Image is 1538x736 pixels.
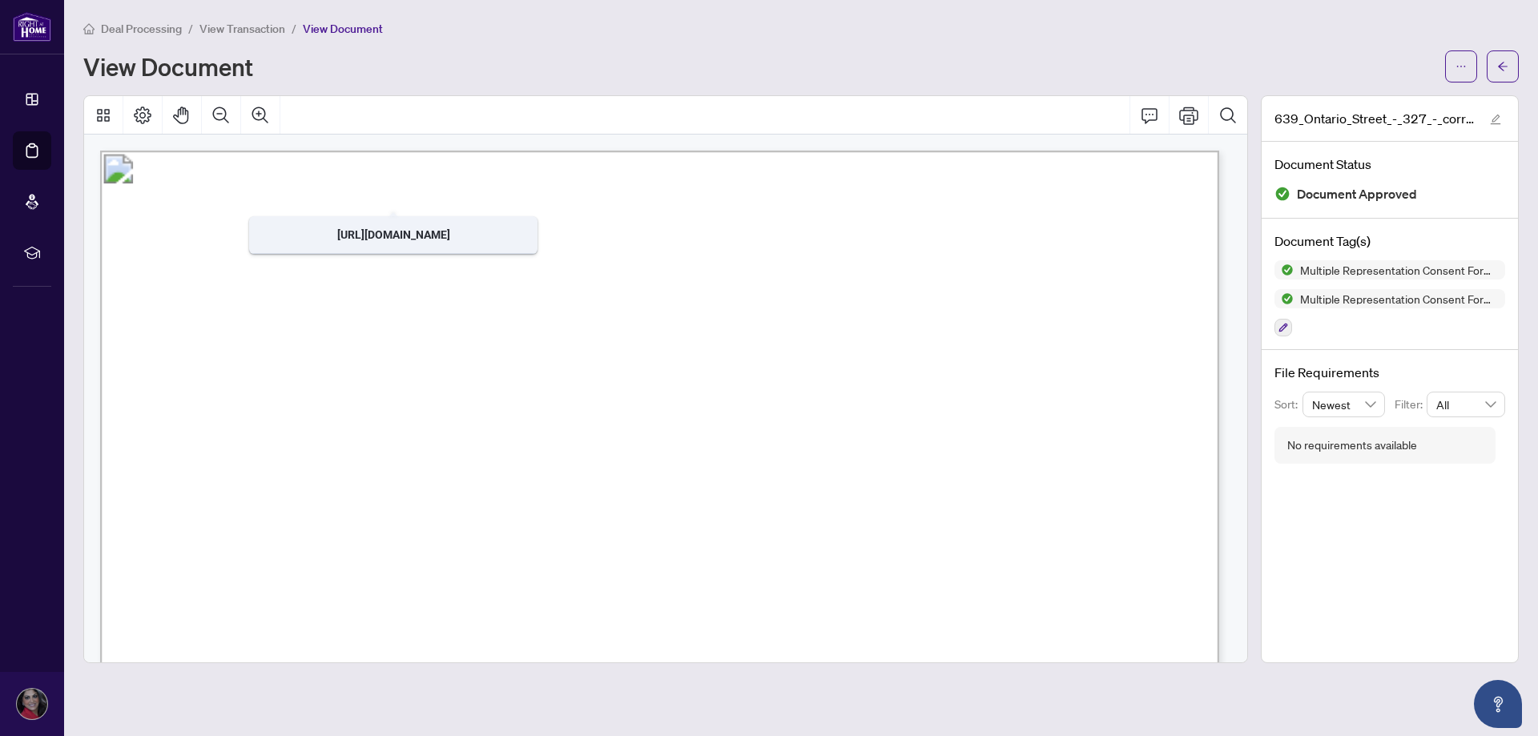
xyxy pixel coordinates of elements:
span: ellipsis [1455,61,1467,72]
h4: File Requirements [1274,363,1505,382]
img: Status Icon [1274,260,1294,280]
span: Document Approved [1297,183,1417,205]
span: View Transaction [199,22,285,36]
span: 639_Ontario_Street_-_327_-_correction.pdf [1274,109,1475,128]
span: edit [1490,114,1501,125]
p: Sort: [1274,396,1302,413]
span: Multiple Representation Consent Form (Landlord) [1294,264,1505,275]
img: Status Icon [1274,289,1294,308]
h1: View Document [83,54,253,79]
button: Open asap [1474,680,1522,728]
h4: Document Status [1274,155,1505,174]
img: logo [13,12,51,42]
li: / [188,19,193,38]
p: Filter: [1395,396,1427,413]
span: Multiple Representation Consent Form (Tenant) [1294,293,1505,304]
div: No requirements available [1287,436,1417,454]
span: All [1436,392,1496,416]
span: Deal Processing [101,22,182,36]
img: Document Status [1274,186,1290,202]
img: Profile Icon [17,689,47,719]
li: / [292,19,296,38]
span: View Document [303,22,383,36]
span: Newest [1312,392,1376,416]
span: home [83,23,95,34]
h4: Document Tag(s) [1274,231,1505,251]
span: arrow-left [1497,61,1508,72]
